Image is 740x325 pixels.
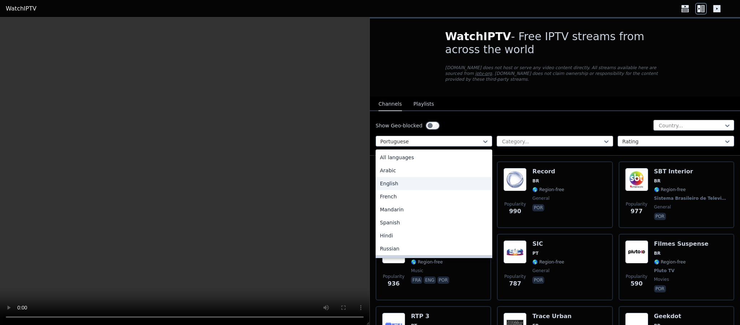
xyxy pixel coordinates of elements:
span: Popularity [383,274,404,279]
span: BR [654,178,661,184]
span: PT [532,250,538,256]
h1: - Free IPTV streams from across the world [445,30,665,56]
span: 590 [631,279,642,288]
span: 990 [509,207,521,216]
p: fra [411,277,422,284]
div: Arabic [376,164,492,177]
p: por [654,285,666,292]
span: movies [654,277,669,282]
span: Pluto TV [654,268,675,274]
span: Popularity [626,274,648,279]
p: por [532,204,544,211]
div: Hindi [376,229,492,242]
p: por [654,213,666,220]
h6: Geekdot [654,313,686,320]
a: WatchIPTV [6,4,36,13]
button: Channels [378,97,402,111]
span: 🌎 Region-free [532,259,564,265]
div: English [376,177,492,190]
div: Russian [376,242,492,255]
img: Filmes Suspense [625,240,648,263]
span: Sistema Brasileiro de Televisão [654,195,726,201]
span: Popularity [504,274,526,279]
span: 🌎 Region-free [654,259,686,265]
span: general [654,204,671,210]
h6: SIC [532,240,564,248]
span: 977 [631,207,642,216]
div: French [376,190,492,203]
span: 🌎 Region-free [532,187,564,193]
div: Spanish [376,216,492,229]
div: Portuguese [376,255,492,268]
span: Popularity [626,201,648,207]
h6: Record [532,168,564,175]
label: Show Geo-blocked [376,122,423,129]
span: BR [532,178,539,184]
a: iptv-org [475,71,492,76]
p: por [532,277,544,284]
span: music [411,268,423,274]
span: 787 [509,279,521,288]
img: SBT Interior [625,168,648,191]
h6: RTP 3 [411,313,443,320]
span: 🌎 Region-free [411,259,443,265]
p: [DOMAIN_NAME] does not host or serve any video content directly. All streams available here are s... [445,65,665,82]
div: All languages [376,151,492,164]
button: Playlists [414,97,434,111]
p: eng [424,277,436,284]
h6: SBT Interior [654,168,728,175]
span: WatchIPTV [445,30,511,43]
div: Mandarin [376,203,492,216]
span: general [532,195,549,201]
span: 936 [388,279,399,288]
h6: Trace Urban [532,313,572,320]
p: por [437,277,449,284]
img: Record [503,168,527,191]
span: BR [654,250,661,256]
span: 🌎 Region-free [654,187,686,193]
img: SIC [503,240,527,263]
span: general [532,268,549,274]
span: Popularity [504,201,526,207]
h6: Filmes Suspense [654,240,709,248]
